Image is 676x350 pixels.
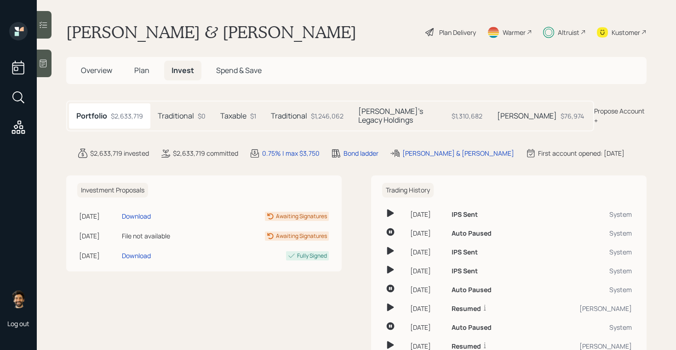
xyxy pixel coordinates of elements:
h5: Taxable [220,112,246,120]
div: System [551,322,632,332]
h6: IPS Sent [452,248,478,256]
div: Log out [7,319,29,328]
div: System [551,209,632,219]
div: System [551,285,632,294]
div: Plan Delivery [439,28,476,37]
div: $1,246,062 [311,111,344,121]
div: Fully Signed [297,252,327,260]
div: $76,974 [561,111,584,121]
div: $2,633,719 committed [173,148,238,158]
h6: IPS Sent [452,267,478,275]
div: [PERSON_NAME] [551,304,632,313]
h6: Auto Paused [452,230,492,237]
div: [DATE] [410,209,444,219]
div: $2,633,719 [111,111,143,121]
h5: [PERSON_NAME] [497,112,557,120]
div: [DATE] [79,231,118,241]
div: [PERSON_NAME] & [PERSON_NAME] [402,148,514,158]
div: First account opened: [DATE] [538,148,624,158]
div: Bond ladder [344,148,378,158]
div: Download [122,211,151,221]
div: [DATE] [410,322,444,332]
div: 0.75% | max $3,750 [262,148,320,158]
div: Download [122,251,151,260]
div: Awaiting Signatures [276,212,327,220]
div: System [551,266,632,276]
div: [DATE] [410,266,444,276]
span: Invest [172,65,194,75]
div: [DATE] [410,285,444,294]
h5: Traditional [271,112,307,120]
div: [DATE] [410,228,444,238]
div: [DATE] [79,211,118,221]
div: $1 [250,111,256,121]
div: [DATE] [79,251,118,260]
h5: Traditional [158,112,194,120]
div: [DATE] [410,304,444,313]
h5: Portfolio [76,112,107,120]
h6: Resumed [452,305,481,313]
div: $1,310,682 [452,111,482,121]
div: Kustomer [612,28,640,37]
div: System [551,247,632,257]
div: [DATE] [410,247,444,257]
h6: Auto Paused [452,286,492,294]
h6: Investment Proposals [77,183,148,198]
div: Awaiting Signatures [276,232,327,240]
div: Warmer [503,28,526,37]
span: Spend & Save [216,65,262,75]
div: File not available [122,231,210,241]
img: eric-schwartz-headshot.png [9,290,28,308]
h6: Auto Paused [452,324,492,332]
div: $2,633,719 invested [90,148,149,158]
div: System [551,228,632,238]
span: Overview [81,65,112,75]
div: $0 [198,111,206,121]
span: Plan [134,65,149,75]
div: Propose Account + [594,106,647,125]
h1: [PERSON_NAME] & [PERSON_NAME] [66,22,356,42]
h6: IPS Sent [452,211,478,219]
div: Altruist [558,28,579,37]
h5: [PERSON_NAME]'s Legacy Holdings [358,107,448,124]
h6: Trading History [382,183,434,198]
